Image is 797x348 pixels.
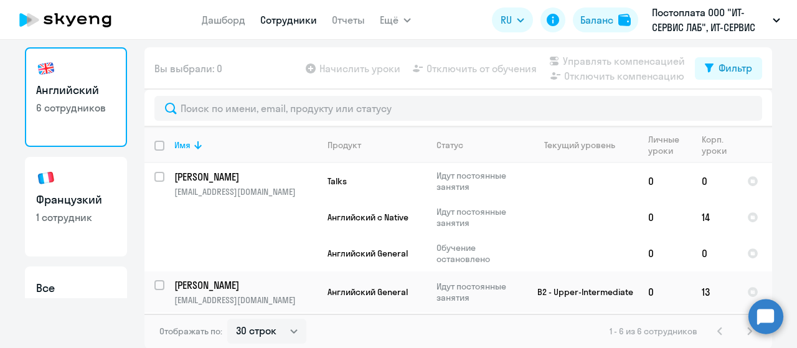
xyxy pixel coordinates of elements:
div: Баланс [580,12,613,27]
button: Постоплата ООО "ИТ-СЕРВИС ЛАБ", ИТ-СЕРВИС ЛАБ, ООО [646,5,786,35]
div: Имя [174,139,317,151]
td: 0 [692,163,737,199]
p: Идут постоянные занятия [436,170,522,192]
p: [PERSON_NAME] [174,170,315,184]
td: 0 [638,163,692,199]
a: Дашборд [202,14,245,26]
td: 13 [692,271,737,313]
a: Французкий1 сотрудник [25,157,127,256]
p: [EMAIL_ADDRESS][DOMAIN_NAME] [174,186,317,197]
a: Сотрудники [260,14,317,26]
span: Talks [328,176,347,187]
div: Фильтр [719,60,752,75]
div: Продукт [328,139,361,151]
p: Идут постоянные занятия [436,206,522,228]
h3: Французкий [36,192,116,208]
td: 0 [638,271,692,313]
a: Английский6 сотрудников [25,47,127,147]
span: Английский General [328,248,408,259]
p: Идут постоянные занятия [436,281,522,303]
a: Отчеты [332,14,365,26]
span: RU [501,12,512,27]
td: 0 [638,199,692,235]
span: Английский с Native [328,212,408,223]
p: [PERSON_NAME] [174,278,315,292]
div: Статус [436,139,463,151]
button: Фильтр [695,57,762,80]
button: Балансbalance [573,7,638,32]
td: 0 [638,235,692,271]
p: Постоплата ООО "ИТ-СЕРВИС ЛАБ", ИТ-СЕРВИС ЛАБ, ООО [652,5,768,35]
img: french [36,168,56,188]
div: Текущий уровень [544,139,615,151]
input: Поиск по имени, email, продукту или статусу [154,96,762,121]
p: 1 сотрудник [36,210,116,224]
td: B2 - Upper-Intermediate [522,271,638,313]
h3: Английский [36,82,116,98]
span: Отображать по: [159,326,222,337]
p: 6 сотрудников [36,101,116,115]
div: Текущий уровень [532,139,638,151]
span: 1 - 6 из 6 сотрудников [610,326,697,337]
h3: Все [36,280,116,296]
td: 0 [692,235,737,271]
a: [PERSON_NAME] [174,170,317,184]
div: Имя [174,139,191,151]
a: [PERSON_NAME] [174,278,317,292]
img: english [36,59,56,78]
p: [EMAIL_ADDRESS][DOMAIN_NAME] [174,294,317,306]
button: RU [492,7,533,32]
span: Английский General [328,286,408,298]
button: Ещё [380,7,411,32]
img: balance [618,14,631,26]
div: Личные уроки [648,134,691,156]
span: Ещё [380,12,398,27]
p: Обучение остановлено [436,242,522,265]
span: Вы выбрали: 0 [154,61,222,76]
div: Корп. уроки [702,134,737,156]
td: 14 [692,199,737,235]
